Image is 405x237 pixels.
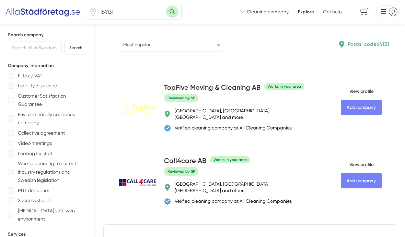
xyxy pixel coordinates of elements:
[89,8,97,16] span: Click to use your location.
[89,8,97,16] svg: Pin / Card
[119,179,156,186] img: Call4care AB
[97,4,166,19] input: Enter your zip code
[18,140,52,146] font: Video meetings
[18,208,76,222] font: [MEDICAL_DATA] safe work environment
[69,45,82,50] font: Search
[164,83,261,91] font: TopFive Moving & Cleaning AB
[64,41,87,54] button: Search
[167,96,195,100] font: Reviewed by SP
[18,188,50,193] font: RUT deduction
[119,103,156,114] img: TopFive Moving & Cleaning AB
[166,5,178,18] button: Search by zip code
[175,181,270,193] font: [GEOGRAPHIC_DATA], [GEOGRAPHIC_DATA], [GEOGRAPHIC_DATA] and others.
[347,178,376,183] font: Add company
[175,108,270,120] font: [GEOGRAPHIC_DATA], [GEOGRAPHIC_DATA], [GEOGRAPHIC_DATA] and more.
[18,73,43,78] font: F-tax / VAT
[349,89,374,94] font: View profile
[18,130,65,136] font: Collective agreement
[18,112,75,125] font: Environmentally conscious company
[164,157,206,165] font: Call4care AB
[8,32,44,37] font: Search company
[323,9,342,14] font: Get help
[247,9,289,15] span: Cleaning company
[18,83,57,88] font: Liability insurance
[175,198,292,204] font: Verified cleaning company at All Cleaning Companies
[18,198,50,203] font: Success stories
[377,41,389,47] font: 64131
[18,151,52,156] font: Looking for staff
[175,125,292,130] font: Verified cleaning company at All Cleaning Companies
[8,63,54,68] font: Company information
[213,158,247,162] font: Works in your area
[349,162,374,167] font: View profile
[323,9,342,15] span: Get help
[268,84,301,89] font: Works in your area
[8,41,62,54] input: Search all of Sweden's companies here...
[18,161,76,183] font: Works according to current industry regulations and Swedish legislation
[298,9,314,15] a: Explore
[247,9,289,14] font: Cleaning company
[5,6,81,17] img: All Cleaning Companies
[348,41,377,47] font: Postal code
[167,169,195,174] font: Reviewed by SP
[347,105,376,110] font: Add company
[298,9,314,14] font: Explore
[355,6,373,18] span: navigation-cart
[8,232,26,237] font: Services
[18,93,66,107] font: Customer Satisfaction Guarantee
